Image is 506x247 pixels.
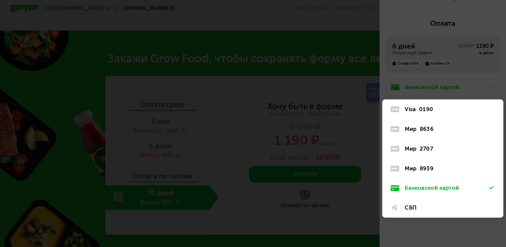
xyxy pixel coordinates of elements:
div: 0190 [419,105,433,113]
div: 2707 [420,145,433,153]
div: Мир [405,145,416,153]
div: 8636 [420,125,433,133]
div: Мир [405,164,416,173]
div: 8939 [420,164,433,173]
div: Банковской картой [405,184,489,192]
div: СБП [405,203,489,212]
div: Мир [405,125,416,133]
div: Visa [405,105,416,113]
